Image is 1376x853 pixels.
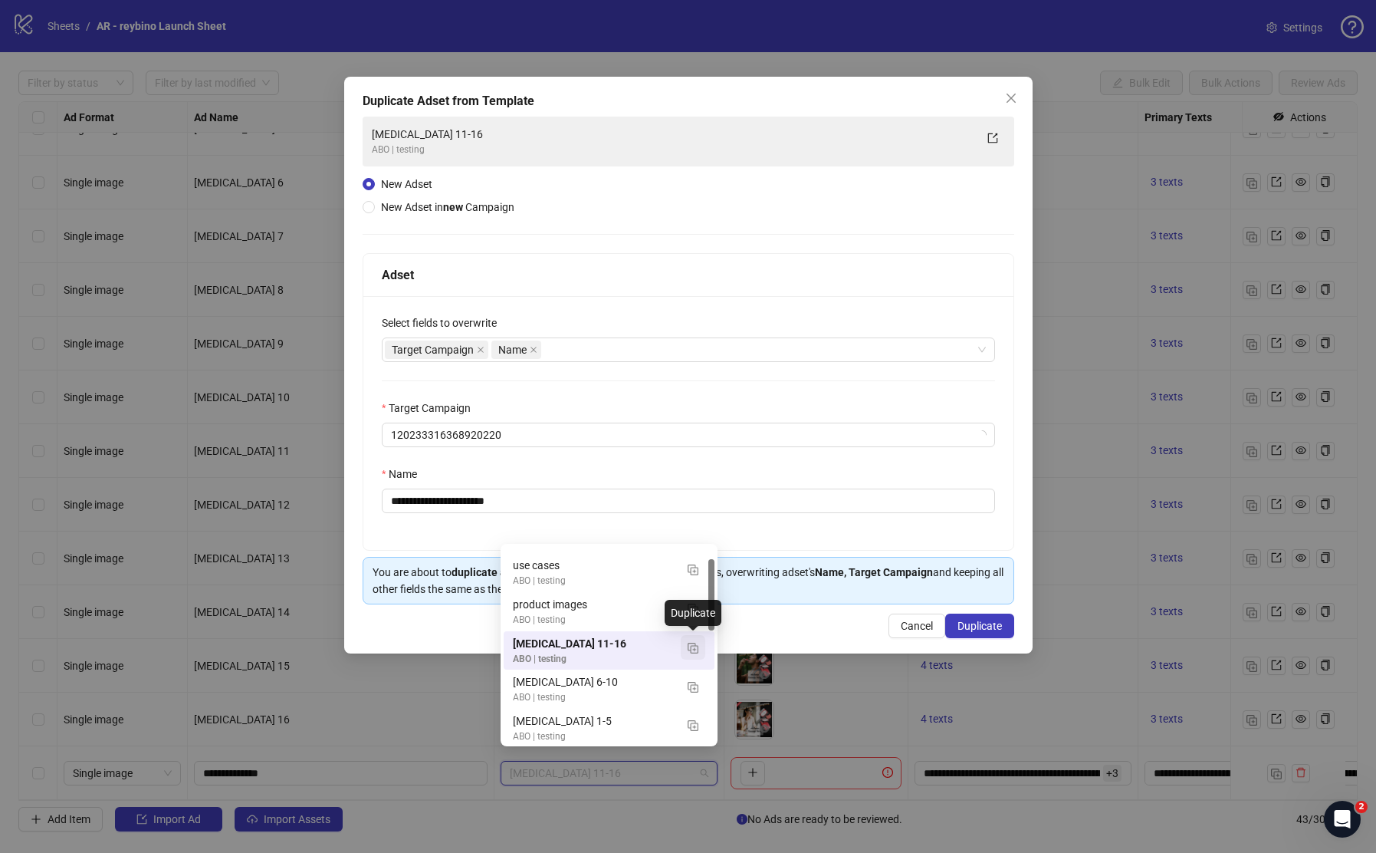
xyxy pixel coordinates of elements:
[385,341,488,359] span: Target Campaign
[1004,92,1016,104] span: close
[504,709,714,748] div: gaslighting 1-5
[443,201,463,213] strong: new
[382,489,995,513] input: Name
[513,596,675,613] div: product images
[688,565,698,575] img: Duplicate
[372,126,974,143] div: [MEDICAL_DATA] 11-16
[681,596,705,621] button: Duplicate
[498,341,527,358] span: Name
[513,574,675,588] div: ABO | testing
[513,674,675,690] div: [MEDICAL_DATA] 6-10
[987,133,997,143] span: export
[665,600,721,626] div: Duplicate
[491,341,541,359] span: Name
[382,466,427,482] label: Name
[688,682,698,693] img: Duplicate
[957,620,1001,632] span: Duplicate
[1355,801,1368,813] span: 2
[363,92,1014,110] div: Duplicate Adset from Template
[381,178,432,190] span: New Adset
[373,564,1004,598] div: You are about to the selected adset without any ads, overwriting adset's and keeping all other fi...
[815,566,933,578] strong: Name, Target Campaign
[452,566,557,578] strong: duplicate and publish
[513,557,675,574] div: use cases
[1324,801,1361,838] iframe: Intercom live chat
[504,670,714,709] div: gaslighting 6-10
[513,652,675,667] div: ABO | testing
[504,553,714,592] div: use cases
[477,346,484,354] span: close
[382,400,481,417] label: Target Campaign
[681,713,705,737] button: Duplicate
[392,341,474,358] span: Target Campaign
[998,86,1023,110] button: Close
[513,713,675,729] div: [MEDICAL_DATA] 1-5
[513,690,675,705] div: ABO | testing
[681,557,705,581] button: Duplicate
[681,635,705,660] button: Duplicate
[681,674,705,698] button: Duplicate
[513,635,675,652] div: [MEDICAL_DATA] 11-16
[888,614,944,638] button: Cancel
[504,631,714,670] div: gaslighting 11-16
[513,729,675,744] div: ABO | testing
[530,346,537,354] span: close
[391,423,986,446] span: 120233316368920220
[382,265,995,285] div: Adset
[900,620,932,632] span: Cancel
[944,614,1013,638] button: Duplicate
[513,613,675,627] div: ABO | testing
[504,592,714,631] div: product images
[688,720,698,731] img: Duplicate
[382,315,507,331] label: Select fields to overwrite
[381,201,514,213] span: New Adset in Campaign
[372,143,974,157] div: ABO | testing
[688,643,698,654] img: Duplicate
